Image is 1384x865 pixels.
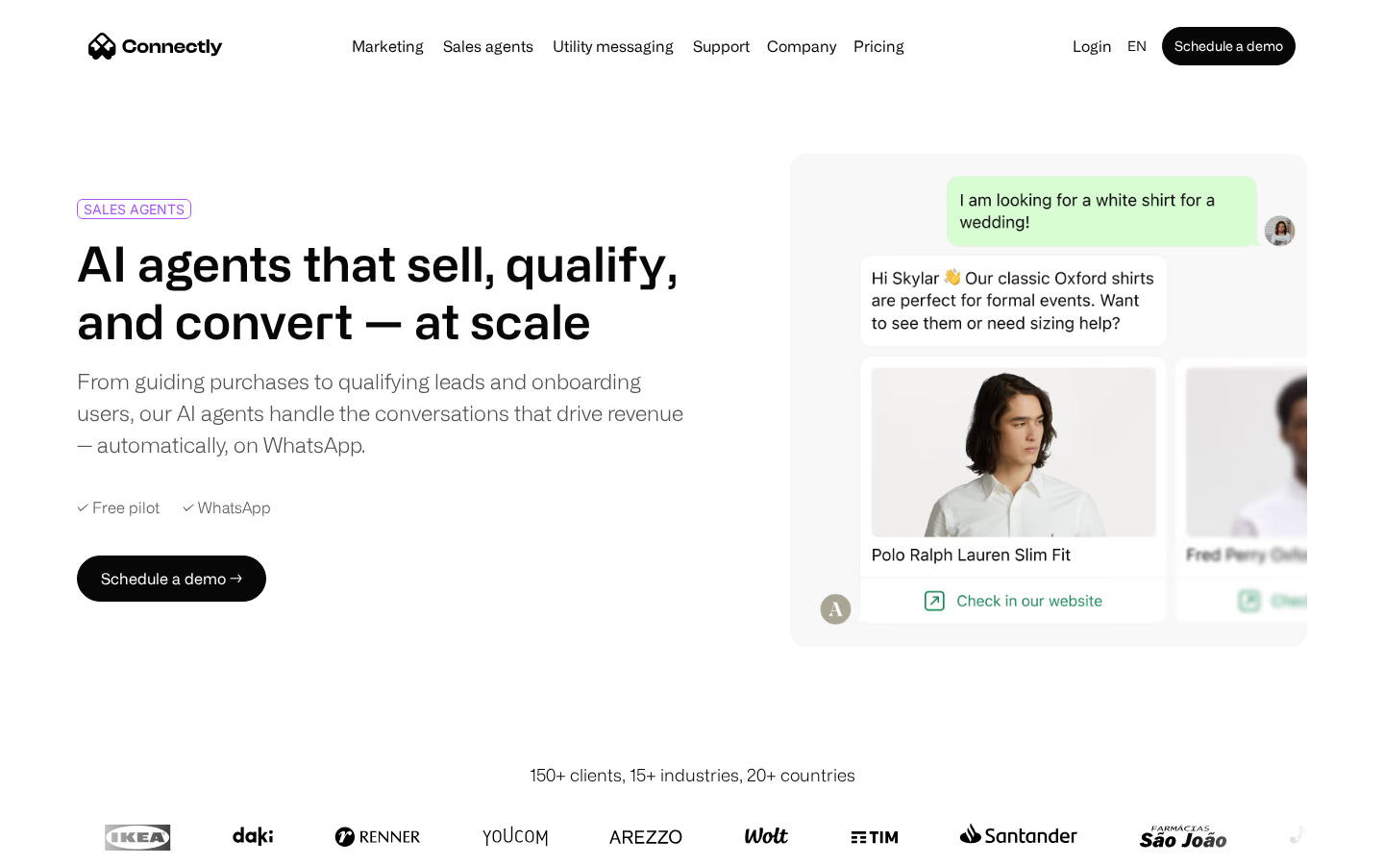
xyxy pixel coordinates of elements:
[435,38,541,54] a: Sales agents
[84,202,185,216] div: SALES AGENTS
[344,38,432,54] a: Marketing
[1120,33,1158,60] div: en
[530,762,855,788] div: 150+ clients, 15+ industries, 20+ countries
[1127,33,1147,60] div: en
[38,831,115,858] ul: Language list
[685,38,757,54] a: Support
[761,33,842,60] div: Company
[77,499,160,517] div: ✓ Free pilot
[846,38,912,54] a: Pricing
[77,235,684,350] h1: AI agents that sell, qualify, and convert — at scale
[77,556,266,602] a: Schedule a demo →
[88,32,223,61] a: home
[1065,33,1120,60] a: Login
[77,365,684,460] div: From guiding purchases to qualifying leads and onboarding users, our AI agents handle the convers...
[183,499,271,517] div: ✓ WhatsApp
[545,38,681,54] a: Utility messaging
[767,33,836,60] div: Company
[1162,27,1296,65] a: Schedule a demo
[19,829,115,858] aside: Language selected: English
